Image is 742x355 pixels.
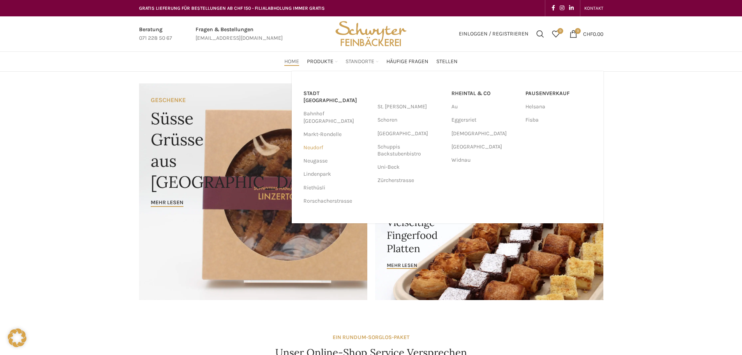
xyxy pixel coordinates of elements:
a: Banner link [375,191,603,300]
span: GRATIS LIEFERUNG FÜR BESTELLUNGEN AB CHF 150 - FILIALABHOLUNG IMMER GRATIS [139,5,325,11]
a: Fisba [525,113,592,127]
a: Standorte [345,54,379,69]
a: Banner link [139,83,367,300]
bdi: 0.00 [583,30,603,37]
span: KONTAKT [584,5,603,11]
a: Schoren [377,113,444,127]
a: Stadt [GEOGRAPHIC_DATA] [303,87,370,107]
span: Häufige Fragen [386,58,428,65]
a: Neudorf [303,141,370,154]
a: Rorschacherstrasse [303,194,370,208]
a: Einloggen / Registrieren [455,26,532,42]
span: CHF [583,30,593,37]
div: Secondary navigation [580,0,607,16]
a: Markt-Rondelle [303,128,370,141]
span: Standorte [345,58,374,65]
a: St. [PERSON_NAME] [377,100,444,113]
a: RHEINTAL & CO [451,87,518,100]
a: Riethüsli [303,181,370,194]
strong: EIN RUNDUM-SORGLOS-PAKET [333,334,409,341]
a: Häufige Fragen [386,54,428,69]
img: Bäckerei Schwyter [333,16,409,51]
a: Lindenpark [303,168,370,181]
a: KONTAKT [584,0,603,16]
span: Produkte [307,58,333,65]
a: Widnau [451,154,518,167]
a: Schuppis Backstubenbistro [377,140,444,161]
div: Meine Wunschliste [548,26,564,42]
a: 0 [548,26,564,42]
span: 0 [575,28,581,34]
a: Home [284,54,299,69]
a: Au [451,100,518,113]
a: Facebook social link [549,3,557,14]
a: [GEOGRAPHIC_DATA] [451,140,518,154]
a: Produkte [307,54,338,69]
a: Stellen [436,54,458,69]
span: Stellen [436,58,458,65]
a: Zürcherstrasse [377,174,444,187]
span: 0 [557,28,563,34]
a: Eggersriet [451,113,518,127]
span: Einloggen / Registrieren [459,31,529,37]
a: [DEMOGRAPHIC_DATA] [451,127,518,140]
a: Helsana [525,100,592,113]
a: [GEOGRAPHIC_DATA] [377,127,444,140]
span: Home [284,58,299,65]
a: Infobox link [139,25,172,43]
a: Suchen [532,26,548,42]
a: Neugasse [303,154,370,168]
a: Bahnhof [GEOGRAPHIC_DATA] [303,107,370,127]
a: Infobox link [196,25,283,43]
a: Instagram social link [557,3,567,14]
a: 0 CHF0.00 [566,26,607,42]
a: Linkedin social link [567,3,576,14]
a: Uni-Beck [377,161,444,174]
div: Main navigation [135,54,607,69]
a: Site logo [333,30,409,37]
a: Pausenverkauf [525,87,592,100]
